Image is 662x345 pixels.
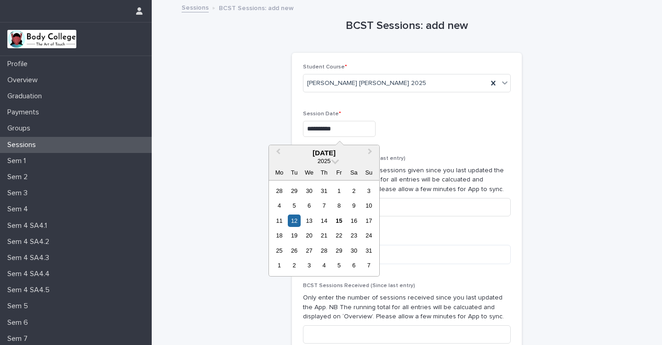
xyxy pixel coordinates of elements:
p: Payments [4,108,46,117]
p: Overview [4,76,45,85]
div: Choose Sunday, 7 September 2025 [363,259,375,271]
div: Choose Sunday, 10 August 2025 [363,199,375,212]
div: Choose Thursday, 31 July 2025 [318,185,330,197]
p: Sem 3 [4,189,35,198]
button: Next Month [364,146,378,161]
div: Choose Thursday, 14 August 2025 [318,215,330,227]
div: Choose Tuesday, 19 August 2025 [288,229,300,242]
p: Sem 2 [4,173,35,181]
div: Choose Saturday, 2 August 2025 [348,185,360,197]
p: Sem 4 SA4.1 [4,221,54,230]
div: Choose Sunday, 31 August 2025 [363,244,375,257]
div: Choose Friday, 22 August 2025 [333,229,345,242]
div: Th [318,166,330,179]
div: Choose Thursday, 28 August 2025 [318,244,330,257]
div: Choose Wednesday, 3 September 2025 [303,259,315,271]
div: [DATE] [269,149,379,157]
div: Choose Wednesday, 20 August 2025 [303,229,315,242]
div: Choose Wednesday, 30 July 2025 [303,185,315,197]
div: Choose Sunday, 24 August 2025 [363,229,375,242]
p: Sem 4 SA4.5 [4,286,57,294]
div: Fr [333,166,345,179]
div: Choose Saturday, 30 August 2025 [348,244,360,257]
span: BCST Sessions Received (Since last entry) [303,283,415,288]
div: Choose Monday, 1 September 2025 [273,259,285,271]
img: xvtzy2PTuGgGH0xbwGb2 [7,30,76,48]
p: Only enter the number of sessions received since you last updated the App. NB The running total f... [303,293,511,322]
div: Choose Sunday, 3 August 2025 [363,185,375,197]
span: Session Date [303,111,341,117]
div: Choose Monday, 11 August 2025 [273,215,285,227]
p: BCST Sessions: add new [219,2,294,12]
p: Sem 4 SA4.4 [4,270,57,278]
div: Choose Saturday, 6 September 2025 [348,259,360,271]
div: Choose Tuesday, 26 August 2025 [288,244,300,257]
p: Graduation [4,92,49,101]
p: Sem 1 [4,157,33,165]
span: Student Course [303,64,347,70]
div: month 2025-08 [272,183,376,273]
div: Choose Tuesday, 5 August 2025 [288,199,300,212]
div: Choose Wednesday, 13 August 2025 [303,215,315,227]
div: Mo [273,166,285,179]
p: Sem 4 SA4.2 [4,238,57,246]
div: Choose Thursday, 7 August 2025 [318,199,330,212]
div: Choose Monday, 4 August 2025 [273,199,285,212]
p: Profile [4,60,35,68]
div: Choose Saturday, 23 August 2025 [348,229,360,242]
div: Choose Tuesday, 12 August 2025 [288,215,300,227]
div: Choose Tuesday, 2 September 2025 [288,259,300,271]
div: Choose Saturday, 9 August 2025 [348,199,360,212]
div: Choose Thursday, 4 September 2025 [318,259,330,271]
button: Previous Month [270,146,285,161]
p: Sem 4 SA4.3 [4,254,57,262]
div: Choose Saturday, 16 August 2025 [348,215,360,227]
div: Sa [348,166,360,179]
span: [PERSON_NAME] [PERSON_NAME] 2025 [307,79,426,88]
div: Choose Wednesday, 27 August 2025 [303,244,315,257]
div: Choose Monday, 18 August 2025 [273,229,285,242]
p: Sessions [4,141,43,149]
div: Choose Wednesday, 6 August 2025 [303,199,315,212]
div: Choose Thursday, 21 August 2025 [318,229,330,242]
div: Choose Monday, 28 July 2025 [273,185,285,197]
div: Su [363,166,375,179]
div: Choose Friday, 5 September 2025 [333,259,345,271]
div: Choose Friday, 15 August 2025 [333,215,345,227]
a: Sessions [182,2,209,12]
div: Choose Friday, 1 August 2025 [333,185,345,197]
div: Choose Sunday, 17 August 2025 [363,215,375,227]
span: 2025 [318,158,331,164]
p: Sem 5 [4,302,35,311]
div: Tu [288,166,300,179]
p: Sem 7 [4,334,35,343]
p: Only enter the number of sessions given since you last updated the App. NB The running total for ... [303,166,511,194]
h1: BCST Sessions: add new [292,19,522,33]
p: Sem 6 [4,318,35,327]
div: Choose Tuesday, 29 July 2025 [288,185,300,197]
div: Choose Friday, 29 August 2025 [333,244,345,257]
div: Choose Monday, 25 August 2025 [273,244,285,257]
p: Groups [4,124,38,133]
p: Sem 4 [4,205,35,214]
div: We [303,166,315,179]
div: Choose Friday, 8 August 2025 [333,199,345,212]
